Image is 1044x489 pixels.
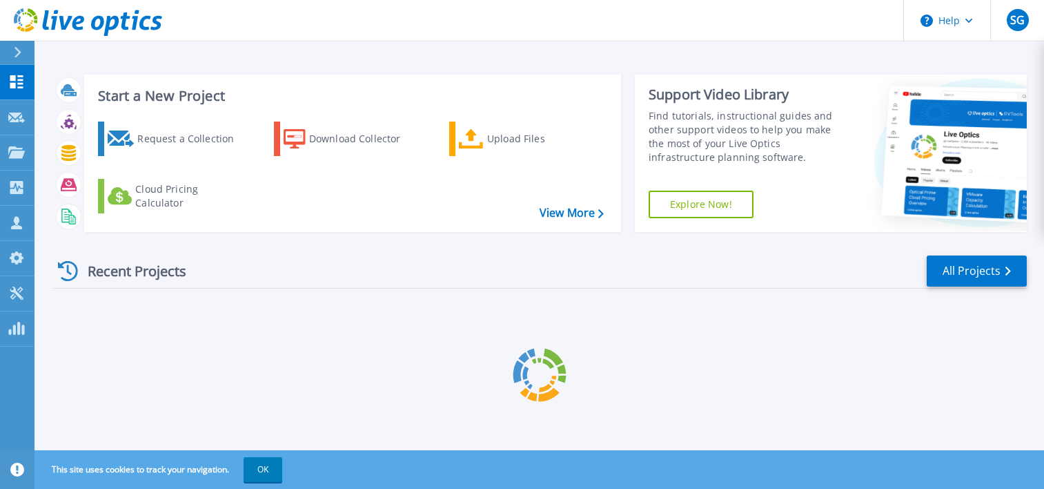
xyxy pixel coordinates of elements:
a: Cloud Pricing Calculator [98,179,252,213]
h3: Start a New Project [98,88,603,104]
a: Request a Collection [98,122,252,156]
div: Upload Files [487,125,598,153]
div: Recent Projects [53,254,205,288]
a: View More [540,207,604,220]
a: Download Collector [274,122,428,156]
div: Request a Collection [137,125,248,153]
button: OK [244,457,282,482]
div: Cloud Pricing Calculator [135,182,246,210]
a: Explore Now! [649,191,754,218]
a: Upload Files [449,122,603,156]
a: All Projects [927,256,1027,287]
span: SG [1010,15,1025,26]
span: This site uses cookies to track your navigation. [38,457,282,482]
div: Support Video Library [649,86,845,104]
div: Download Collector [309,125,420,153]
div: Find tutorials, instructional guides and other support videos to help you make the most of your L... [649,109,845,164]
